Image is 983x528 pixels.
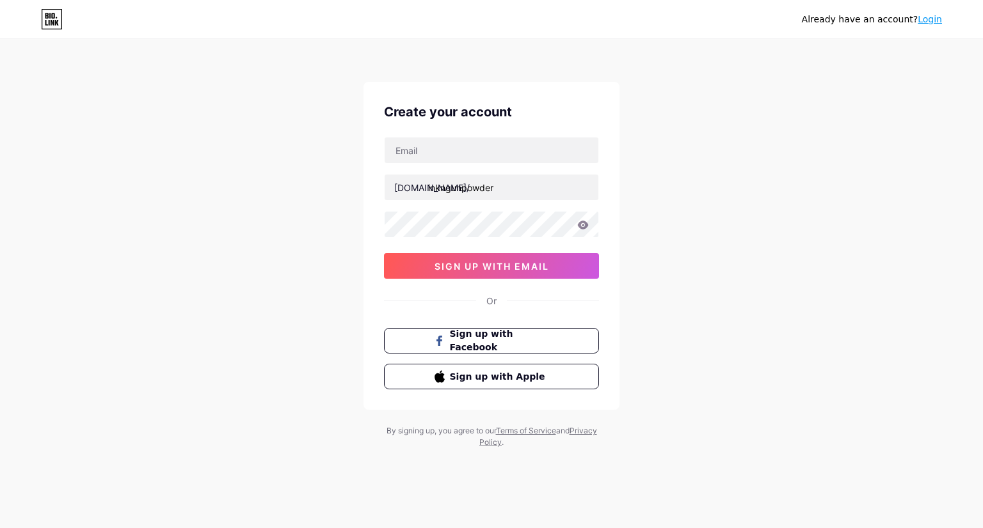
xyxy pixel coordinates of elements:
[918,14,942,24] a: Login
[384,253,599,279] button: sign up with email
[496,426,556,435] a: Terms of Service
[450,327,549,354] span: Sign up with Facebook
[384,328,599,353] button: Sign up with Facebook
[450,370,549,384] span: Sign up with Apple
[384,364,599,389] button: Sign up with Apple
[435,261,549,272] span: sign up with email
[385,175,598,200] input: username
[394,181,470,194] div: [DOMAIN_NAME]/
[486,294,497,307] div: Or
[802,13,942,26] div: Already have an account?
[383,425,600,448] div: By signing up, you agree to our and .
[384,102,599,121] div: Create your account
[385,137,598,163] input: Email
